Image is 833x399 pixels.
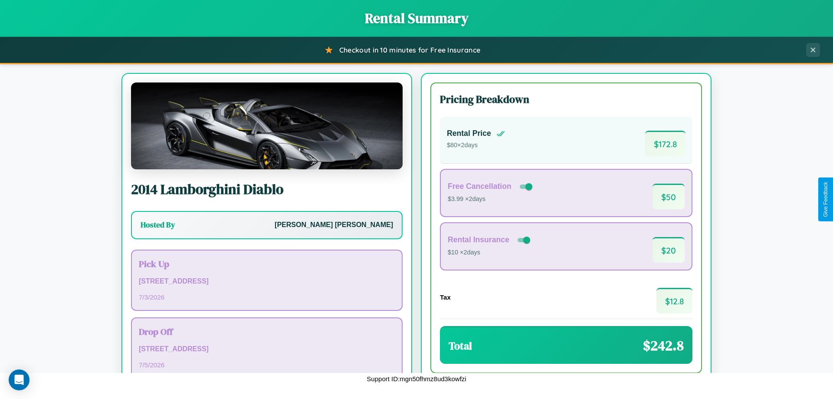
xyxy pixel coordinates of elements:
p: 7 / 3 / 2026 [139,291,395,303]
span: $ 172.8 [645,131,685,156]
div: Give Feedback [823,182,829,217]
p: $3.99 × 2 days [448,194,534,205]
span: $ 20 [653,237,685,263]
p: 7 / 5 / 2026 [139,359,395,371]
span: Checkout in 10 minutes for Free Insurance [339,46,480,54]
h2: 2014 Lamborghini Diablo [131,180,403,199]
p: Support ID: mgn50fhmz8ud3kowfzi [367,373,466,385]
div: Open Intercom Messenger [9,369,30,390]
h3: Total [449,339,472,353]
h4: Tax [440,293,451,301]
h4: Rental Insurance [448,235,509,244]
span: $ 50 [653,184,685,209]
p: [STREET_ADDRESS] [139,343,395,356]
h1: Rental Summary [9,9,824,28]
h4: Free Cancellation [448,182,512,191]
p: $ 80 × 2 days [447,140,505,151]
p: [STREET_ADDRESS] [139,275,395,288]
h3: Pricing Breakdown [440,92,692,106]
h4: Rental Price [447,129,491,138]
h3: Drop Off [139,325,395,338]
span: $ 12.8 [656,288,692,313]
span: $ 242.8 [643,336,684,355]
p: $10 × 2 days [448,247,532,258]
h3: Hosted By [141,220,175,230]
img: Lamborghini Diablo [131,82,403,169]
p: [PERSON_NAME] [PERSON_NAME] [275,219,393,231]
h3: Pick Up [139,257,395,270]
